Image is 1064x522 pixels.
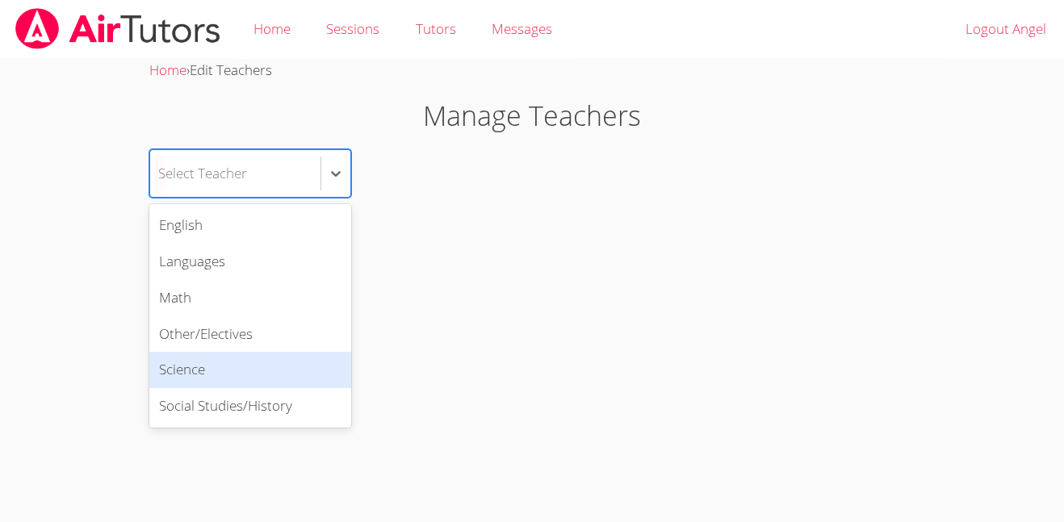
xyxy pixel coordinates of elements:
[149,59,915,82] div: ›
[158,161,247,185] div: Select Teacher
[149,244,351,280] div: Languages
[149,352,351,388] div: Science
[190,61,272,79] span: Edit Teachers
[149,95,915,136] h1: Manage Teachers
[492,19,552,38] span: Messages
[149,316,351,353] div: Other/Electives
[149,61,186,79] a: Home
[149,388,351,424] div: Social Studies/History
[14,8,222,49] img: airtutors_banner-c4298cdbf04f3fff15de1276eac7730deb9818008684d7c2e4769d2f7ddbe033.png
[149,207,351,244] div: English
[149,280,351,316] div: Math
